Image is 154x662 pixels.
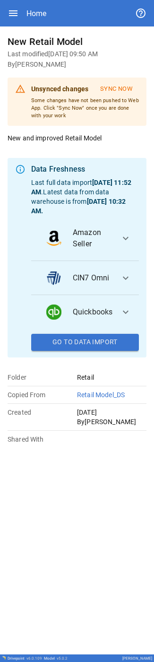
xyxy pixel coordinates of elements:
[77,417,146,427] p: By [PERSON_NAME]
[120,272,131,284] span: expand_more
[73,272,112,284] span: CIN7 Omni
[8,49,146,60] h6: Last modified [DATE] 09:50 AM
[46,270,61,286] img: data_logo
[120,233,131,244] span: expand_more
[77,408,146,417] p: [DATE]
[46,305,61,320] img: data_logo
[31,179,131,196] b: [DATE] 11:52 AM
[57,656,68,661] span: v 5.0.2
[77,373,146,382] p: Retail
[8,34,146,49] h6: New Retail Model
[77,390,146,400] p: Retail Model_DS
[8,435,77,444] p: Shared With
[73,306,113,318] span: Quickbooks
[31,334,139,351] button: Go To Data Import
[31,261,139,295] button: data_logoCIN7 Omni
[44,656,68,661] div: Model
[8,60,146,70] h6: By [PERSON_NAME]
[26,656,42,661] span: v 6.0.109
[8,133,146,143] p: New and improved Retail Model
[26,9,46,18] div: Home
[31,216,139,261] button: data_logoAmazon Seller
[8,656,42,661] div: Drivepoint
[46,231,61,246] img: data_logo
[8,373,77,382] p: Folder
[94,81,139,97] button: Sync Now
[8,390,77,400] p: Copied From
[2,656,6,660] img: Drivepoint
[31,178,139,216] p: Last full data import . Latest data from data warehouse is from
[120,306,131,318] span: expand_more
[31,97,139,119] p: Some changes have not been pushed to Web App. Click "Sync Now" once you are done with your work
[31,295,139,329] button: data_logoQuickbooks
[31,164,139,175] div: Data Freshness
[31,198,126,215] b: [DATE] 10:32 AM .
[122,656,152,661] div: [PERSON_NAME]
[8,408,77,417] p: Created
[31,85,88,93] b: Unsynced changes
[73,227,112,250] span: Amazon Seller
